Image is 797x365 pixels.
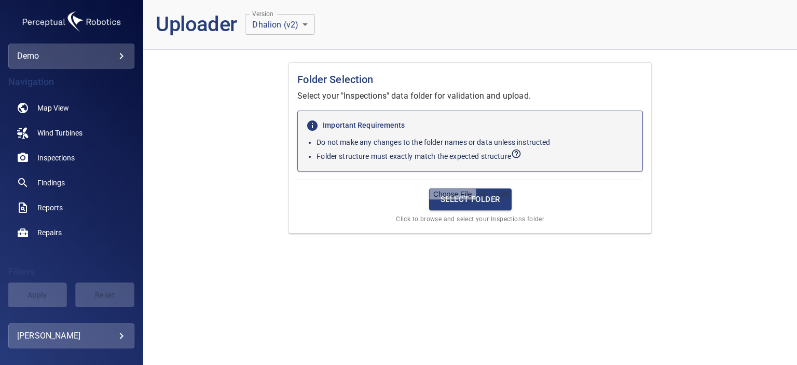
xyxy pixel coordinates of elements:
[8,220,134,245] a: repairs noActive
[396,214,544,225] span: Click to browse and select your Inspections folder
[8,195,134,220] a: reports noActive
[8,170,134,195] a: findings noActive
[37,178,65,188] span: Findings
[8,44,134,69] div: demo
[317,152,521,160] span: View expected folder structure
[37,128,83,138] span: Wind Turbines
[306,119,634,132] h6: Important Requirements
[297,90,643,102] p: Select your "Inspections" data folder for validation and upload.
[8,145,134,170] a: inspections noActive
[37,153,75,163] span: Inspections
[8,267,134,277] h4: Filters
[17,328,126,344] div: [PERSON_NAME]
[37,202,63,213] span: Reports
[156,12,237,37] h1: Uploader
[245,14,315,35] div: Dhalion (v2)
[297,71,643,88] h1: Folder Selection
[8,96,134,120] a: map noActive
[8,120,134,145] a: windturbines noActive
[17,48,126,64] div: demo
[317,137,634,147] p: Do not make any changes to the folder names or data unless instructed
[37,227,62,238] span: Repairs
[20,8,123,35] img: demo-logo
[37,103,69,113] span: Map View
[8,77,134,87] h4: Navigation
